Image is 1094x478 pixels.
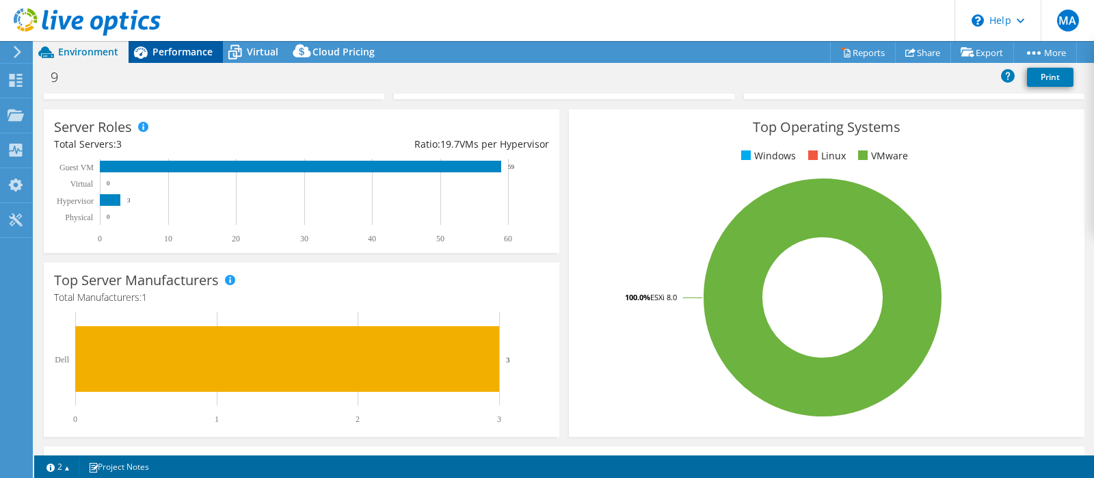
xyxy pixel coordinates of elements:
svg: \n [972,14,984,27]
span: Environment [58,45,118,58]
a: Reports [830,42,896,63]
text: 1 [215,414,219,424]
a: Share [895,42,951,63]
text: 59 [508,163,515,170]
a: Project Notes [79,458,159,475]
text: 20 [232,234,240,243]
text: Dell [55,355,69,364]
text: 30 [300,234,308,243]
span: Virtual [247,45,278,58]
h3: Server Roles [54,120,132,135]
h1: 9 [44,70,79,85]
text: 10 [164,234,172,243]
text: Hypervisor [57,196,94,206]
tspan: ESXi 8.0 [650,292,677,302]
text: 0 [73,414,77,424]
a: More [1013,42,1077,63]
h4: Total Manufacturers: [54,290,549,305]
h3: Top Server Manufacturers [54,273,219,288]
text: 50 [436,234,444,243]
text: 3 [497,414,501,424]
text: 0 [107,213,110,220]
text: 2 [356,414,360,424]
text: Physical [65,213,93,222]
li: Windows [738,148,796,163]
span: Cloud Pricing [312,45,375,58]
text: Guest VM [59,163,94,172]
li: Linux [805,148,846,163]
li: VMware [855,148,908,163]
span: 3 [116,137,122,150]
tspan: 100.0% [625,292,650,302]
h3: Top Operating Systems [579,120,1074,135]
a: 2 [37,458,79,475]
a: Print [1027,68,1073,87]
text: 3 [506,356,510,364]
text: Virtual [70,179,94,189]
span: 19.7 [440,137,459,150]
div: Total Servers: [54,137,302,152]
text: 0 [98,234,102,243]
div: Ratio: VMs per Hypervisor [302,137,549,152]
text: 0 [107,180,110,187]
text: 60 [504,234,512,243]
span: MA [1057,10,1079,31]
span: 1 [142,291,147,304]
a: Export [950,42,1014,63]
text: 40 [368,234,376,243]
text: 3 [127,197,131,204]
span: Performance [152,45,213,58]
